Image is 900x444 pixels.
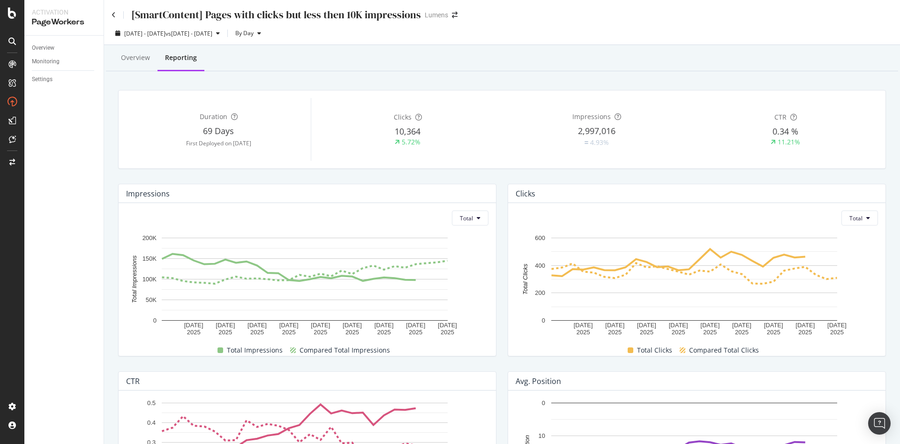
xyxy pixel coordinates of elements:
text: 10 [539,433,545,440]
text: 2025 [735,329,749,336]
text: [DATE] [669,322,688,329]
text: [DATE] [637,322,656,329]
div: Impressions [126,189,170,198]
button: Total [452,211,488,226]
div: Clicks [516,189,535,198]
div: Lumens [425,10,448,20]
text: [DATE] [279,322,299,329]
text: [DATE] [184,322,203,329]
text: 2025 [767,329,780,336]
text: Total Clicks [522,263,529,294]
button: Total [841,211,878,226]
text: 2025 [830,329,844,336]
span: vs [DATE] - [DATE] [165,30,212,38]
text: 200 [535,290,545,297]
text: Total Impressions [131,256,138,303]
text: [DATE] [247,322,267,329]
a: Overview [32,43,97,53]
text: 2025 [345,329,359,336]
span: Clicks [394,113,412,121]
span: Compared Total Impressions [300,345,390,356]
span: By Day [232,29,254,37]
text: [DATE] [732,322,751,329]
text: [DATE] [827,322,847,329]
text: [DATE] [438,322,457,329]
svg: A chart. [126,233,483,337]
span: Total [849,214,862,222]
span: Compared Total Clicks [689,345,759,356]
text: 2025 [703,329,717,336]
span: 69 Days [203,125,234,136]
text: 600 [535,234,545,241]
text: 400 [535,262,545,269]
div: Avg. position [516,376,561,386]
span: Impressions [572,112,611,121]
button: By Day [232,26,265,41]
text: 2025 [672,329,685,336]
text: [DATE] [700,322,720,329]
text: [DATE] [574,322,593,329]
text: [DATE] [375,322,394,329]
span: CTR [774,113,787,121]
a: Monitoring [32,57,97,67]
a: Click to go back [112,12,116,18]
text: 2025 [282,329,296,336]
span: 0.34 % [772,126,798,137]
text: 0.5 [147,399,156,406]
div: Settings [32,75,52,84]
button: [DATE] - [DATE]vs[DATE] - [DATE] [112,26,224,41]
text: [DATE] [605,322,624,329]
div: PageWorkers [32,17,96,28]
div: 4.93% [590,138,609,147]
text: [DATE] [795,322,815,329]
text: 2025 [314,329,327,336]
text: [DATE] [311,322,330,329]
img: Equal [585,141,588,144]
span: 2,997,016 [578,125,615,136]
div: [SmartContent] Pages with clicks but less then 10K impressions [131,8,421,22]
text: 100K [142,276,157,283]
text: 50K [146,296,157,303]
div: First Deployed on [DATE] [126,139,311,147]
div: 11.21% [778,137,800,147]
text: 0 [542,399,545,406]
div: Overview [32,43,54,53]
text: 2025 [250,329,264,336]
div: Open Intercom Messenger [868,412,891,435]
text: [DATE] [343,322,362,329]
text: 2025 [377,329,391,336]
div: Reporting [165,53,197,62]
a: Settings [32,75,97,84]
text: 2025 [218,329,232,336]
span: Total Impressions [227,345,283,356]
text: 2025 [798,329,812,336]
text: 2025 [640,329,653,336]
div: 5.72% [402,137,420,147]
text: 0 [153,317,157,324]
text: 0 [542,317,545,324]
text: 2025 [187,329,201,336]
text: [DATE] [216,322,235,329]
div: Activation [32,8,96,17]
span: Total [460,214,473,222]
svg: A chart. [516,233,873,337]
div: CTR [126,376,140,386]
text: 200K [142,234,157,241]
text: 150K [142,255,157,262]
text: [DATE] [764,322,783,329]
text: 2025 [409,329,422,336]
div: Monitoring [32,57,60,67]
text: 2025 [441,329,454,336]
text: 0.4 [147,420,156,427]
div: arrow-right-arrow-left [452,12,457,18]
span: [DATE] - [DATE] [124,30,165,38]
text: [DATE] [406,322,425,329]
div: Overview [121,53,150,62]
span: 10,364 [395,126,420,137]
text: 2025 [608,329,622,336]
span: Duration [200,112,227,121]
span: Total Clicks [637,345,672,356]
text: 2025 [577,329,590,336]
